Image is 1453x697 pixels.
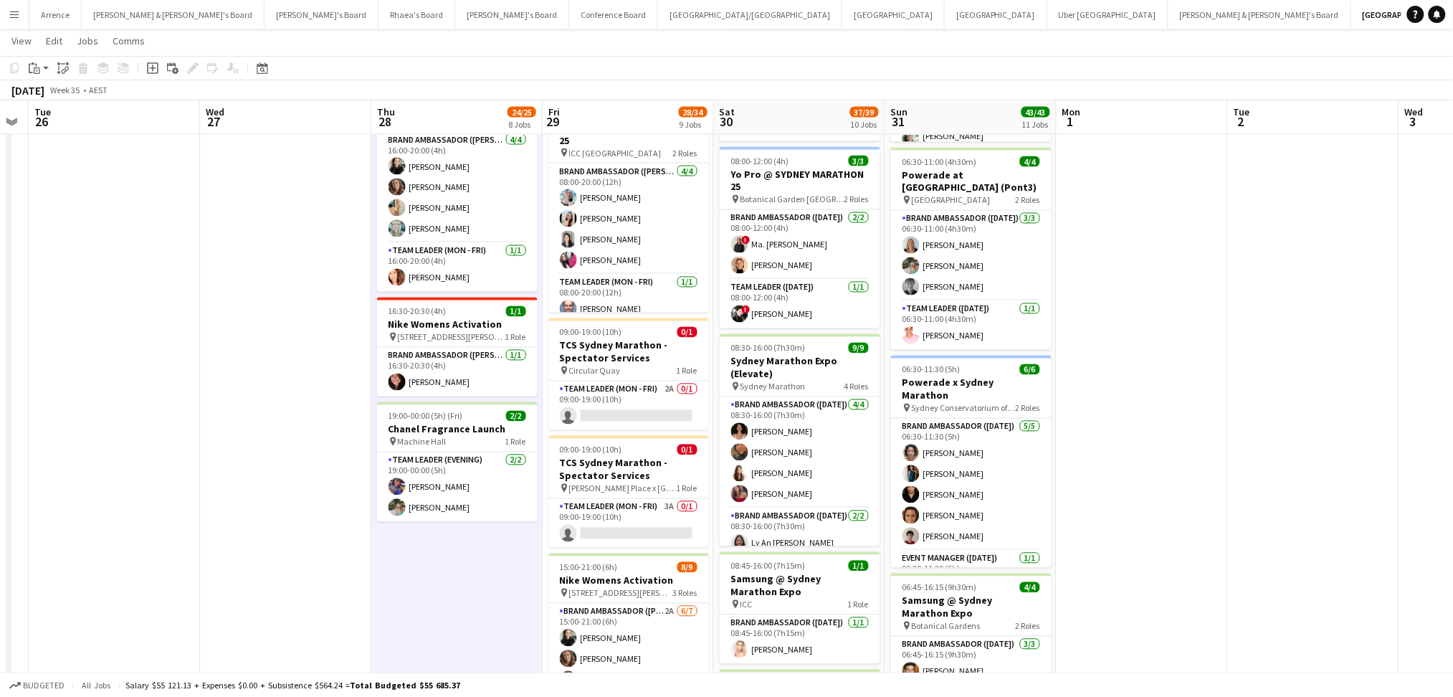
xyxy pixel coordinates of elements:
span: Wed [206,105,224,118]
span: 29 [546,113,560,130]
span: Sat [720,105,735,118]
div: 9 Jobs [680,119,707,130]
button: [GEOGRAPHIC_DATA]/[GEOGRAPHIC_DATA] [658,1,842,29]
app-job-card: 06:30-11:00 (4h30m)4/4Powerade at [GEOGRAPHIC_DATA] (Pont3) [GEOGRAPHIC_DATA]2 RolesBrand Ambassa... [891,148,1052,350]
span: 09:00-19:00 (10h) [560,327,622,338]
span: View [11,34,32,47]
span: 2 Roles [844,194,869,205]
app-card-role: Brand Ambassador ([DATE])1/108:45-16:00 (7h15m)[PERSON_NAME] [720,615,880,664]
span: 28/34 [679,107,708,118]
app-card-role: Team Leader ([DATE])1/106:30-11:00 (4h30m)[PERSON_NAME] [891,301,1052,350]
span: 26 [32,113,51,130]
h3: Nike Womens Activation [377,318,538,331]
app-card-role: Brand Ambassador ([DATE])5/506:30-11:30 (5h)[PERSON_NAME][PERSON_NAME][PERSON_NAME][PERSON_NAME][... [891,419,1052,551]
span: 30 [718,113,735,130]
span: 08:30-16:00 (7h30m) [731,343,806,354]
button: [PERSON_NAME] & [PERSON_NAME]'s Board [82,1,265,29]
app-card-role: Event Manager ([DATE])1/106:30-11:30 (5h) [891,551,1052,599]
span: ICC [GEOGRAPHIC_DATA] [569,148,662,158]
div: 8 Jobs [508,119,535,130]
span: 1/1 [849,561,869,572]
app-card-role: Brand Ambassador ([DATE])3/306:30-11:00 (4h30m)[PERSON_NAME][PERSON_NAME][PERSON_NAME] [891,211,1052,301]
app-job-card: 08:00-20:00 (12h)5/5Yo Pro @ SYDNEY MARATHON 25 ICC [GEOGRAPHIC_DATA]2 RolesBrand Ambassador ([PE... [548,100,709,313]
span: 2 Roles [673,148,697,158]
button: Budgeted [7,678,67,693]
span: 06:30-11:00 (4h30m) [902,156,977,167]
h3: Sydney Marathon Expo (Elevate) [720,355,880,381]
button: [PERSON_NAME]'s Board [455,1,569,29]
app-job-card: 09:00-19:00 (10h)0/1TCS Sydney Marathon - Spectator Services Circular Quay1 RoleTeam Leader (Mon ... [548,318,709,430]
app-card-role: Team Leader ([DATE])1/108:00-12:00 (4h)![PERSON_NAME] [720,280,880,328]
span: 2 Roles [1016,403,1040,414]
button: Uber [GEOGRAPHIC_DATA] [1047,1,1168,29]
app-card-role: Team Leader (Mon - Fri)1/108:00-20:00 (12h)[PERSON_NAME] [548,275,709,323]
span: Sun [891,105,908,118]
span: Mon [1062,105,1081,118]
span: 19:00-00:00 (5h) (Fri) [389,411,463,422]
app-card-role: Team Leader (Evening)2/219:00-00:00 (5h)[PERSON_NAME][PERSON_NAME] [377,452,538,522]
span: Week 35 [47,85,83,95]
span: 24/25 [508,107,536,118]
app-card-role: Team Leader (Mon - Fri)3A0/109:00-19:00 (10h) [548,499,709,548]
span: 1 [1060,113,1081,130]
span: 28 [375,113,395,130]
span: Edit [46,34,62,47]
a: Comms [107,32,151,50]
span: 06:45-16:15 (9h30m) [902,582,977,593]
span: Sydney Marathon [740,381,806,392]
button: Arrence [29,1,82,29]
div: AEST [89,85,108,95]
span: ! [742,305,751,314]
span: 9/9 [849,343,869,354]
app-job-card: 09:00-19:00 (10h)0/1TCS Sydney Marathon - Spectator Services [PERSON_NAME] Place x [GEOGRAPHIC_DA... [548,436,709,548]
span: 43/43 [1021,107,1050,118]
a: View [6,32,37,50]
div: [DATE] [11,83,44,98]
app-job-card: 08:00-12:00 (4h)3/3Yo Pro @ SYDNEY MARATHON 25 Botanical Garden [GEOGRAPHIC_DATA]2 RolesBrand Amb... [720,147,880,328]
app-card-role: Brand Ambassador ([PERSON_NAME])4/408:00-20:00 (12h)[PERSON_NAME][PERSON_NAME][PERSON_NAME][PERSO... [548,163,709,275]
h3: Samsung @ Sydney Marathon Expo [720,573,880,599]
span: 1/1 [506,306,526,317]
h3: Powerade at [GEOGRAPHIC_DATA] (Pont3) [891,169,1052,194]
span: 1 Role [677,366,697,376]
span: 08:45-16:00 (7h15m) [731,561,806,572]
div: 16:30-20:30 (4h)1/1Nike Womens Activation [STREET_ADDRESS][PERSON_NAME]1 RoleBrand Ambassador ([P... [377,298,538,397]
span: Tue [34,105,51,118]
app-card-role: Team Leader (Mon - Fri)2A0/109:00-19:00 (10h) [548,381,709,430]
div: 08:45-16:00 (7h15m)1/1Samsung @ Sydney Marathon Expo ICC1 RoleBrand Ambassador ([DATE])1/108:45-1... [720,552,880,664]
div: 06:30-11:30 (5h)6/6Powerade x Sydney Marathon Sydney Conservatorium of Music2 RolesBrand Ambassad... [891,356,1052,568]
app-job-card: 16:00-20:00 (4h)5/5Nike Womens Activation [STREET_ADDRESS][PERSON_NAME]2 RolesBrand Ambassador ([... [377,82,538,292]
button: [GEOGRAPHIC_DATA] [945,1,1047,29]
button: [PERSON_NAME] & [PERSON_NAME]'s Board [1168,1,1351,29]
span: Jobs [77,34,98,47]
div: 10 Jobs [851,119,878,130]
span: 2 [1232,113,1250,130]
span: 1 Role [848,599,869,610]
span: Machine Hall [398,437,447,447]
h3: Nike Womens Activation [548,574,709,587]
span: 8/9 [677,562,697,573]
h3: Samsung @ Sydney Marathon Expo [891,594,1052,620]
app-job-card: 19:00-00:00 (5h) (Fri)2/2Chanel Fragrance Launch Machine Hall1 RoleTeam Leader (Evening)2/219:00-... [377,402,538,522]
app-job-card: 08:30-16:00 (7h30m)9/9Sydney Marathon Expo (Elevate) Sydney Marathon4 RolesBrand Ambassador ([DAT... [720,334,880,546]
span: [STREET_ADDRESS][PERSON_NAME] [398,332,505,343]
span: 37/39 [850,107,879,118]
span: 06:30-11:30 (5h) [902,364,961,375]
span: Tue [1234,105,1250,118]
span: 3 Roles [673,588,697,599]
span: Wed [1405,105,1424,118]
span: Thu [377,105,395,118]
app-card-role: Brand Ambassador ([PERSON_NAME])4/416:00-20:00 (4h)[PERSON_NAME][PERSON_NAME][PERSON_NAME][PERSON... [377,132,538,243]
span: Budgeted [23,681,65,691]
span: Circular Quay [569,366,621,376]
h3: Chanel Fragrance Launch [377,423,538,436]
span: 15:00-21:00 (6h) [560,562,618,573]
span: 31 [889,113,908,130]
